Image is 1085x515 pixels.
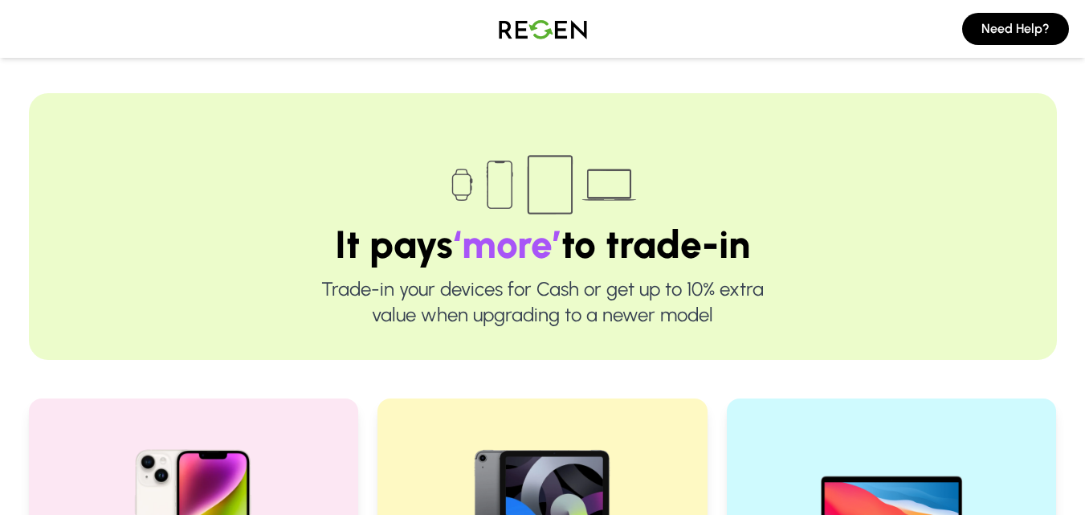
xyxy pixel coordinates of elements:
button: Need Help? [962,13,1069,45]
span: ‘more’ [453,221,561,268]
img: Logo [487,6,599,51]
p: Trade-in your devices for Cash or get up to 10% extra value when upgrading to a newer model [80,276,1005,328]
h1: It pays to trade-in [80,225,1005,264]
img: Trade-in devices [443,145,643,225]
